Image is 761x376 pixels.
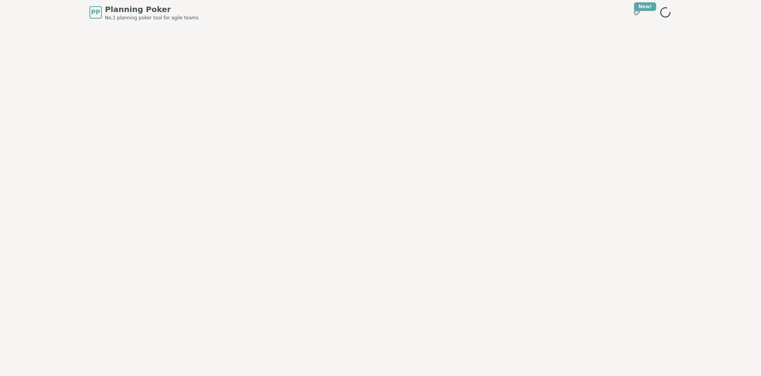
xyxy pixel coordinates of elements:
span: No.1 planning poker tool for agile teams [105,15,199,21]
a: PPPlanning PokerNo.1 planning poker tool for agile teams [89,4,199,21]
button: New! [630,5,644,19]
span: Planning Poker [105,4,199,15]
div: New! [634,2,656,11]
span: PP [91,8,100,17]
